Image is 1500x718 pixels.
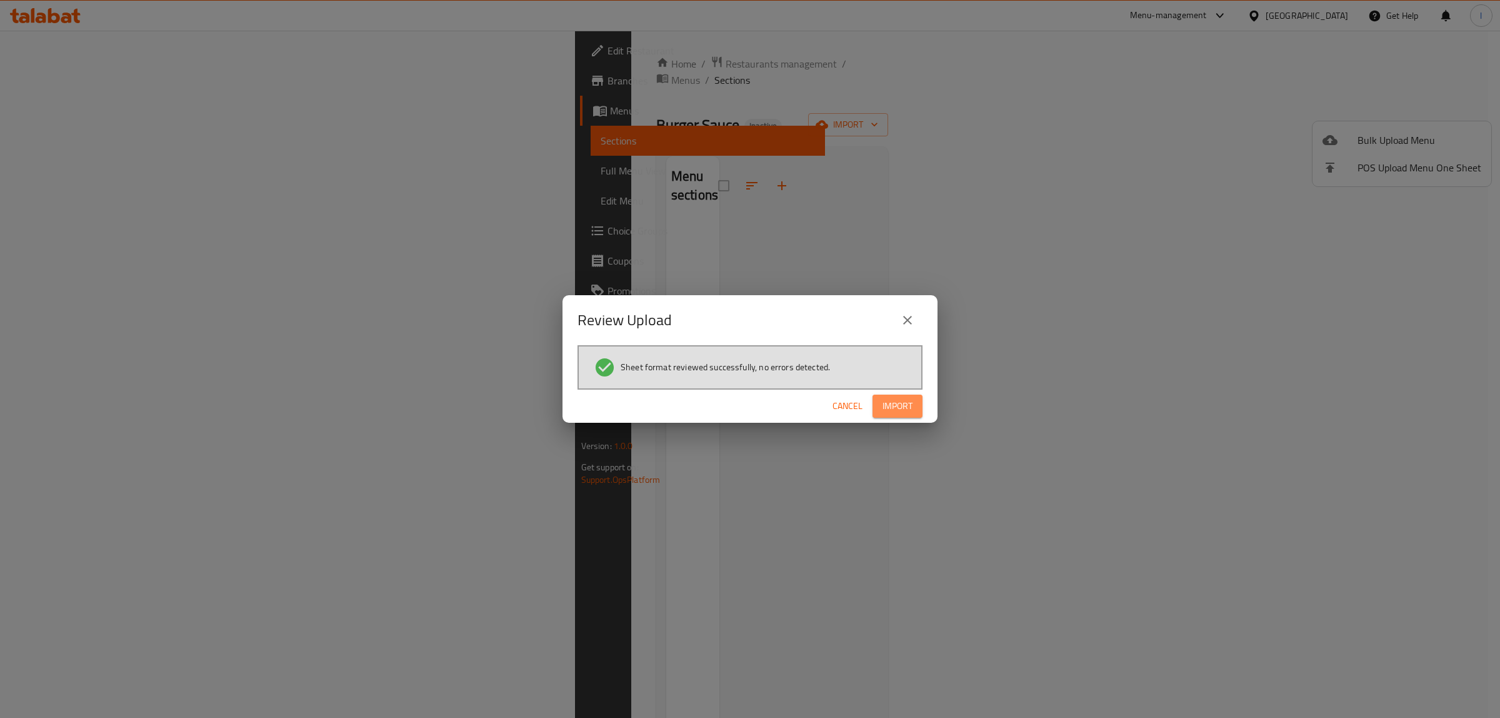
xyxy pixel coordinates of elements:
button: Import [872,395,922,418]
button: Cancel [827,395,867,418]
span: Sheet format reviewed successfully, no errors detected. [621,361,830,373]
span: Import [882,398,912,414]
button: close [892,305,922,335]
span: Cancel [832,398,862,414]
h2: Review Upload [577,310,672,330]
